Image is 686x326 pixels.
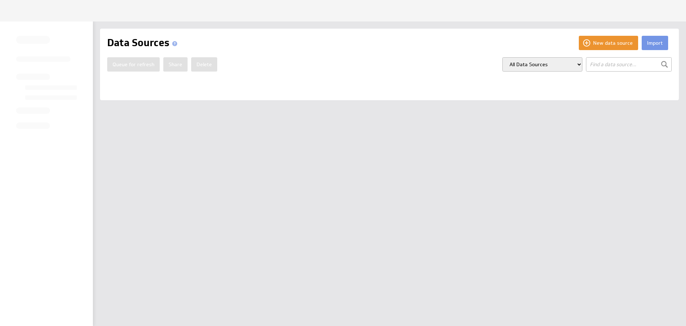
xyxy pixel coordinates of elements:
[586,57,672,72] input: Find a data source...
[16,36,77,129] img: skeleton-sidenav.svg
[107,36,180,50] h1: Data Sources
[579,36,638,50] button: New data source
[191,57,217,72] button: Delete
[642,36,668,50] button: Import
[107,57,160,72] button: Queue for refresh
[163,57,188,72] button: Share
